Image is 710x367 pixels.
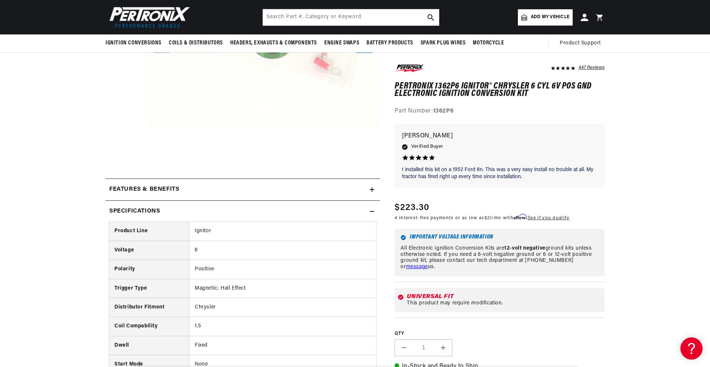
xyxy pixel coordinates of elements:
[401,235,599,240] h6: Important Voltage Information
[324,39,359,47] span: Engine Swaps
[169,39,223,47] span: Coils & Distributors
[109,260,189,279] th: Polarity
[531,14,569,21] span: Add my vehicle
[395,107,604,117] div: Part Number:
[411,143,443,151] span: Verified Buyer
[189,336,376,355] td: Fixed
[189,222,376,241] td: Ignitor
[504,246,546,251] strong: 12-volt negative
[402,166,597,181] p: I installed this kit on a 1952 Ford 8n. This was a very easy install no trouble at all. My tracto...
[109,279,189,298] th: Trigger Type
[109,298,189,317] th: Distributor Fitment
[227,34,321,52] summary: Headers, Exhausts & Components
[109,317,189,336] th: Coil Compability
[263,9,439,26] input: Search Part #, Category or Keyword
[407,300,602,306] div: This product may require modification.
[106,201,380,222] summary: Specifications
[579,63,604,72] div: 447 Reviews
[109,336,189,355] th: Dwell
[109,207,160,216] h2: Specifications
[421,39,466,47] span: Spark Plug Wires
[513,214,526,220] span: Affirm
[109,185,179,194] h2: Features & Benefits
[560,39,601,47] span: Product Support
[518,9,573,26] a: Add my vehicle
[560,34,604,52] summary: Product Support
[109,241,189,260] th: Voltage
[395,201,429,214] span: $223.30
[433,109,454,114] strong: 1362P6
[366,39,413,47] span: Battery Products
[189,241,376,260] td: 6
[469,34,508,52] summary: Motorcycle
[395,214,569,221] p: 4 interest-free payments or as low as /mo with .
[109,222,189,241] th: Product Line
[401,246,599,270] p: All Electronic Ignition Conversion Kits are ground kits unless otherwise noted. If you need a 6-v...
[395,331,604,337] label: QTY
[528,216,569,220] a: See if you qualify - Learn more about Affirm Financing (opens in modal)
[189,317,376,336] td: 1.5
[407,294,602,300] div: Universal Fit
[189,279,376,298] td: Magnetic; Hall Effect
[230,39,317,47] span: Headers, Exhausts & Components
[417,34,469,52] summary: Spark Plug Wires
[165,34,227,52] summary: Coils & Distributors
[395,83,604,98] h1: PerTronix 1362P6 Ignitor® Chrysler 6 cyl 6v Pos Gnd Electronic Ignition Conversion Kit
[106,179,380,200] summary: Features & Benefits
[189,260,376,279] td: Positive
[363,34,417,52] summary: Battery Products
[106,39,161,47] span: Ignition Conversions
[406,264,428,270] a: message
[485,216,492,220] span: $21
[106,4,191,30] img: Pertronix
[106,34,165,52] summary: Ignition Conversions
[473,39,504,47] span: Motorcycle
[321,34,363,52] summary: Engine Swaps
[402,131,597,141] p: [PERSON_NAME]
[189,298,376,317] td: Chrysler
[423,9,439,26] button: search button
